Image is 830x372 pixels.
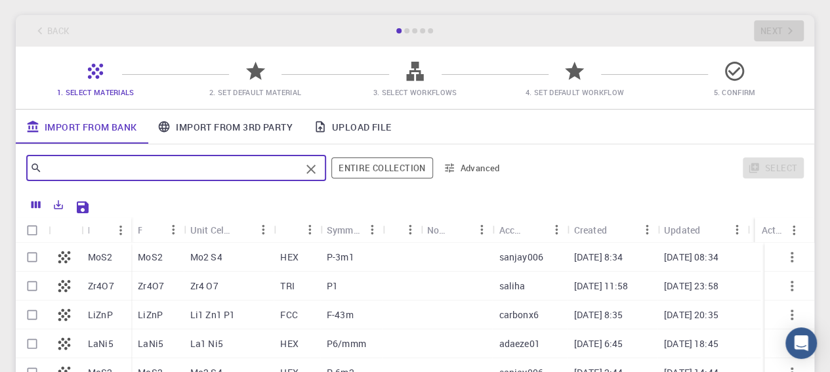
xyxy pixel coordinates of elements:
[327,251,354,264] p: P-3m1
[320,217,383,243] div: Symmetry
[209,87,301,97] span: 2. Set Default Material
[499,279,525,293] p: saliha
[131,217,184,243] div: Formula
[280,308,297,321] p: FCC
[438,157,507,178] button: Advanced
[190,308,236,321] p: Li1 Zn1 P1
[190,251,222,264] p: Mo2 S4
[253,219,274,240] button: Menu
[138,308,163,321] p: LiZnP
[499,251,543,264] p: sanjay006
[568,217,657,243] div: Created
[163,219,184,240] button: Menu
[547,219,568,240] button: Menu
[138,337,163,350] p: LaNi5
[421,217,493,243] div: Non-periodic
[280,337,298,350] p: HEX
[331,157,432,178] span: Filter throughout whole library including sets (folders)
[232,219,253,240] button: Sort
[726,219,747,240] button: Menu
[331,157,432,178] button: Entire collection
[327,337,366,350] p: P6/mmm
[280,219,301,240] button: Sort
[362,219,383,240] button: Menu
[301,159,322,180] button: Clear
[785,327,817,359] div: Open Intercom Messenger
[700,219,721,240] button: Sort
[427,217,451,243] div: Non-periodic
[88,337,114,350] p: LaNi5
[574,279,629,293] p: [DATE] 11:58
[57,87,135,97] span: 1. Select Materials
[450,219,471,240] button: Sort
[16,110,147,144] a: Import From Bank
[471,219,492,240] button: Menu
[664,251,718,264] p: [DATE] 08:34
[47,194,70,215] button: Export
[190,279,218,293] p: Zr4 O7
[499,308,538,321] p: carbonx6
[526,87,624,97] span: 4. Set Default Workflow
[499,337,539,350] p: adaeze01
[274,217,320,243] div: Lattice
[783,220,804,241] button: Menu
[190,337,223,350] p: La1 Ni5
[88,279,114,293] p: Zr4O7
[607,219,628,240] button: Sort
[89,220,110,241] button: Sort
[526,219,547,240] button: Sort
[280,251,298,264] p: HEX
[664,308,718,321] p: [DATE] 20:35
[110,220,131,241] button: Menu
[142,219,163,240] button: Sort
[636,219,657,240] button: Menu
[280,279,294,293] p: TRI
[657,217,747,243] div: Updated
[147,110,302,144] a: Import From 3rd Party
[574,308,623,321] p: [DATE] 8:35
[373,87,457,97] span: 3. Select Workflows
[184,217,274,243] div: Unit Cell Formula
[574,251,623,264] p: [DATE] 8:34
[574,217,607,243] div: Created
[49,217,81,243] div: Icon
[299,219,320,240] button: Menu
[664,217,700,243] div: Updated
[664,279,718,293] p: [DATE] 23:58
[761,217,783,243] div: Actions
[138,251,163,264] p: MoS2
[327,279,338,293] p: P1
[88,251,113,264] p: MoS2
[492,217,567,243] div: Account
[499,217,525,243] div: Account
[713,87,755,97] span: 5. Confirm
[755,217,804,243] div: Actions
[138,279,164,293] p: Zr4O7
[303,110,402,144] a: Upload File
[327,308,354,321] p: F-43m
[190,217,232,243] div: Unit Cell Formula
[664,337,718,350] p: [DATE] 18:45
[25,194,47,215] button: Columns
[383,217,421,243] div: Tags
[81,217,131,243] div: Name
[400,219,421,240] button: Menu
[70,194,96,220] button: Save Explorer Settings
[138,217,142,243] div: Formula
[88,308,113,321] p: LiZnP
[327,217,362,243] div: Symmetry
[574,337,623,350] p: [DATE] 6:45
